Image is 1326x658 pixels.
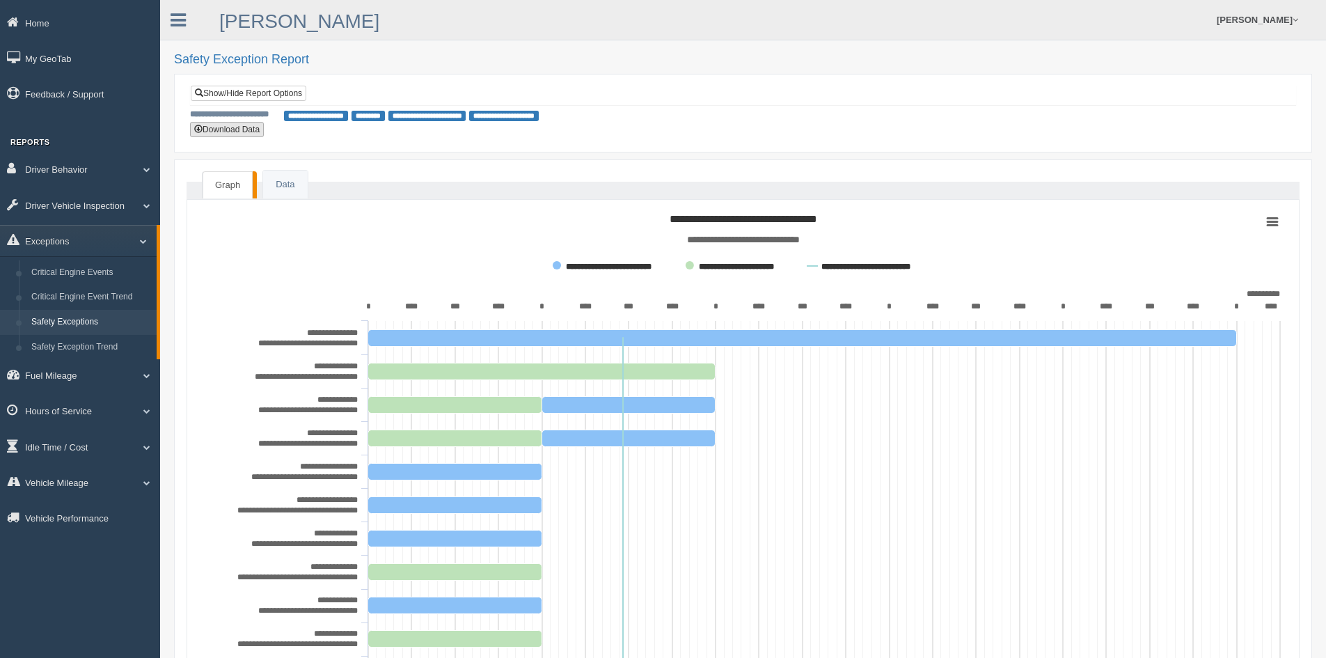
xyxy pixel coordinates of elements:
[263,171,307,199] a: Data
[25,285,157,310] a: Critical Engine Event Trend
[174,53,1312,67] h2: Safety Exception Report
[190,122,264,137] button: Download Data
[191,86,306,101] a: Show/Hide Report Options
[25,335,157,360] a: Safety Exception Trend
[25,310,157,335] a: Safety Exceptions
[203,171,253,199] a: Graph
[25,260,157,285] a: Critical Engine Events
[219,10,379,32] a: [PERSON_NAME]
